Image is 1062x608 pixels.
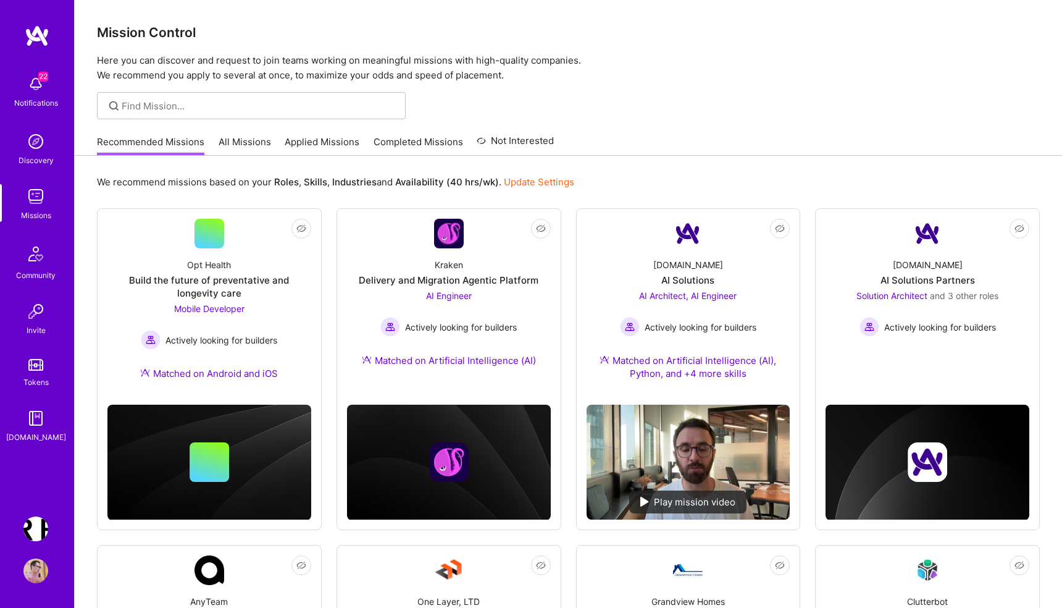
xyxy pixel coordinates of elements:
[826,405,1029,520] img: cover
[880,274,975,287] div: AI Solutions Partners
[122,99,396,112] input: Find Mission...
[20,517,51,541] a: Terr.ai: Building an Innovative Real Estate Platform
[20,559,51,583] a: User Avatar
[107,405,311,520] img: cover
[600,355,609,365] img: Ateam Purple Icon
[107,99,121,113] i: icon SearchGrey
[536,560,546,570] i: icon EyeClosed
[23,406,48,431] img: guide book
[587,354,790,380] div: Matched on Artificial Intelligence (AI), Python, and +4 more skills
[587,405,790,519] img: No Mission
[884,321,996,334] span: Actively looking for builders
[629,491,746,513] div: Play mission video
[908,442,947,482] img: Company logo
[359,274,538,287] div: Delivery and Migration Agentic Platform
[434,219,464,248] img: Company Logo
[97,175,574,188] p: We recommend missions based on your , , and .
[587,219,790,395] a: Company Logo[DOMAIN_NAME]AI SolutionsAI Architect, AI Engineer Actively looking for buildersActiv...
[97,53,1040,83] p: Here you can discover and request to join teams working on meaningful missions with high-quality ...
[395,176,499,188] b: Availability (40 hrs/wk)
[296,560,306,570] i: icon EyeClosed
[296,224,306,234] i: icon EyeClosed
[332,176,377,188] b: Industries
[23,559,48,583] img: User Avatar
[434,555,464,585] img: Company Logo
[639,290,737,301] span: AI Architect, AI Engineer
[97,135,204,156] a: Recommended Missions
[107,219,311,395] a: Opt HealthBuild the future of preventative and longevity careMobile Developer Actively looking fo...
[856,290,927,301] span: Solution Architect
[426,290,472,301] span: AI Engineer
[645,321,756,334] span: Actively looking for builders
[25,25,49,47] img: logo
[19,154,54,167] div: Discovery
[140,367,278,380] div: Matched on Android and iOS
[504,176,574,188] a: Update Settings
[107,274,311,300] div: Build the future of preventative and longevity care
[174,303,245,314] span: Mobile Developer
[140,368,150,378] img: Ateam Purple Icon
[661,274,714,287] div: AI Solutions
[27,324,46,337] div: Invite
[347,405,551,520] img: cover
[536,224,546,234] i: icon EyeClosed
[913,555,942,585] img: Company Logo
[6,431,66,444] div: [DOMAIN_NAME]
[165,334,277,347] span: Actively looking for builders
[347,219,551,382] a: Company LogoKrakenDelivery and Migration Agentic PlatformAI Engineer Actively looking for builder...
[23,129,48,154] img: discovery
[651,595,725,608] div: Grandview Homes
[14,96,58,109] div: Notifications
[374,135,463,156] a: Completed Missions
[23,376,49,389] div: Tokens
[23,517,48,541] img: Terr.ai: Building an Innovative Real Estate Platform
[673,564,703,575] img: Company Logo
[97,25,1040,40] h3: Mission Control
[893,258,963,271] div: [DOMAIN_NAME]
[775,560,785,570] i: icon EyeClosed
[435,258,463,271] div: Kraken
[653,258,723,271] div: [DOMAIN_NAME]
[1014,560,1024,570] i: icon EyeClosed
[429,442,469,482] img: Company logo
[380,317,400,337] img: Actively looking for builders
[417,595,480,608] div: One Layer, LTD
[23,184,48,209] img: teamwork
[405,321,517,334] span: Actively looking for builders
[859,317,879,337] img: Actively looking for builders
[219,135,271,156] a: All Missions
[38,72,48,82] span: 22
[930,290,998,301] span: and 3 other roles
[23,299,48,324] img: Invite
[21,239,51,269] img: Community
[304,176,327,188] b: Skills
[775,224,785,234] i: icon EyeClosed
[21,209,51,222] div: Missions
[907,595,948,608] div: Clutterbot
[16,269,56,282] div: Community
[362,355,372,365] img: Ateam Purple Icon
[640,497,649,507] img: play
[913,219,942,248] img: Company Logo
[194,555,224,585] img: Company Logo
[477,133,554,156] a: Not Interested
[620,317,640,337] img: Actively looking for builders
[673,219,703,248] img: Company Logo
[285,135,359,156] a: Applied Missions
[190,595,228,608] div: AnyTeam
[362,354,536,367] div: Matched on Artificial Intelligence (AI)
[826,219,1029,364] a: Company Logo[DOMAIN_NAME]AI Solutions PartnersSolution Architect and 3 other rolesActively lookin...
[187,258,231,271] div: Opt Health
[28,359,43,371] img: tokens
[23,72,48,96] img: bell
[1014,224,1024,234] i: icon EyeClosed
[274,176,299,188] b: Roles
[141,330,161,350] img: Actively looking for builders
